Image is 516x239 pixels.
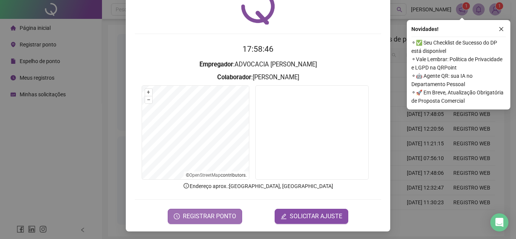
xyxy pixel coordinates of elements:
span: ⚬ 🤖 Agente QR: sua IA no Departamento Pessoal [411,72,506,88]
h3: : [PERSON_NAME] [135,72,381,82]
h3: : ADVOCACIA [PERSON_NAME] [135,60,381,69]
span: ⚬ Vale Lembrar: Política de Privacidade e LGPD na QRPoint [411,55,506,72]
button: editSOLICITAR AJUSTE [275,209,348,224]
button: REGISTRAR PONTO [168,209,242,224]
strong: Colaborador [217,74,251,81]
li: © contributors. [186,173,247,178]
span: ⚬ 🚀 Em Breve, Atualização Obrigatória de Proposta Comercial [411,88,506,105]
span: edit [281,213,287,219]
span: SOLICITAR AJUSTE [290,212,342,221]
button: – [145,96,152,103]
p: Endereço aprox. : [GEOGRAPHIC_DATA], [GEOGRAPHIC_DATA] [135,182,381,190]
button: + [145,89,152,96]
strong: Empregador [199,61,233,68]
span: REGISTRAR PONTO [183,212,236,221]
time: 17:58:46 [243,45,273,54]
span: Novidades ! [411,25,439,33]
a: OpenStreetMap [189,173,221,178]
span: clock-circle [174,213,180,219]
div: Open Intercom Messenger [490,213,508,231]
span: ⚬ ✅ Seu Checklist de Sucesso do DP está disponível [411,39,506,55]
span: close [499,26,504,32]
span: info-circle [183,182,190,189]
